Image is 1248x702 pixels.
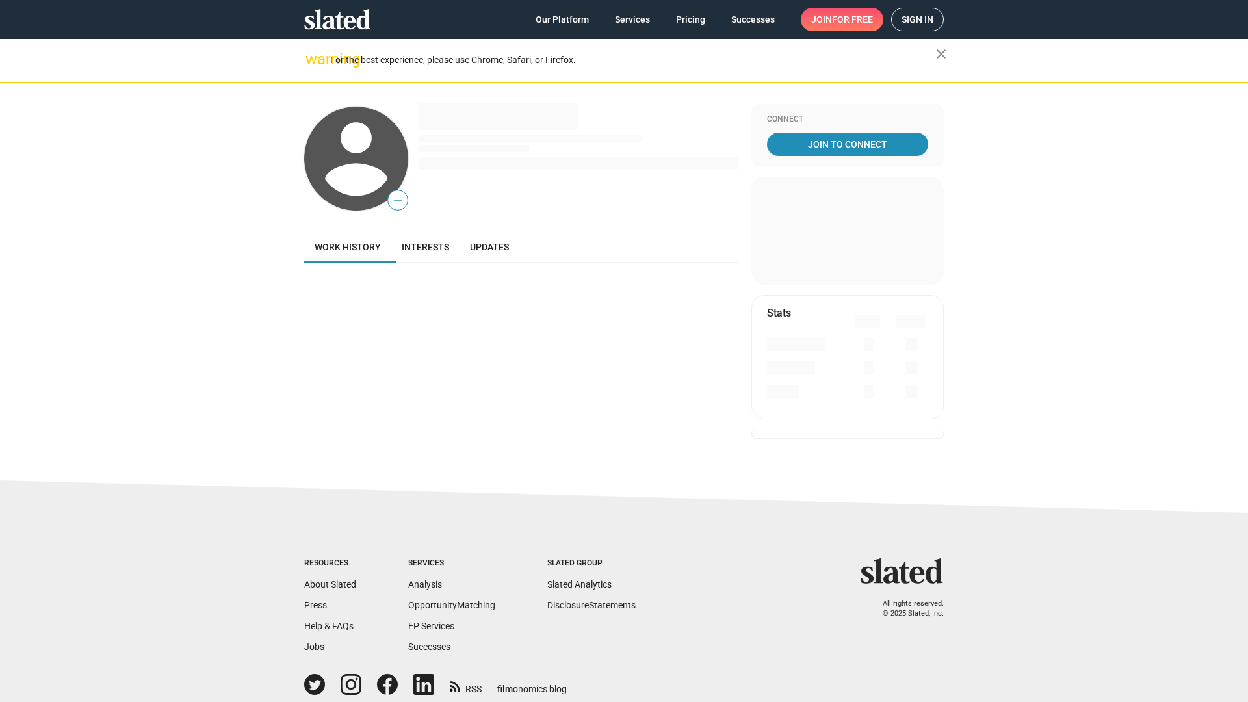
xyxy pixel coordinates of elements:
a: Analysis [408,579,442,590]
a: OpportunityMatching [408,600,495,610]
a: Help & FAQs [304,621,354,631]
a: Jobs [304,642,324,652]
span: — [388,192,408,209]
a: Updates [460,231,519,263]
a: Successes [408,642,450,652]
a: Pricing [666,8,716,31]
a: DisclosureStatements [547,600,636,610]
a: Joinfor free [801,8,883,31]
span: Successes [731,8,775,31]
a: RSS [450,675,482,695]
span: Sign in [902,8,933,31]
span: Updates [470,242,509,252]
a: Work history [304,231,391,263]
a: Slated Analytics [547,579,612,590]
span: Our Platform [536,8,589,31]
mat-card-title: Stats [767,306,791,320]
a: About Slated [304,579,356,590]
span: Interests [402,242,449,252]
mat-icon: close [933,46,949,62]
a: EP Services [408,621,454,631]
a: Press [304,600,327,610]
a: Sign in [891,8,944,31]
div: For the best experience, please use Chrome, Safari, or Firefox. [330,51,936,69]
mat-icon: warning [305,51,321,67]
span: Services [615,8,650,31]
span: film [497,684,513,694]
div: Slated Group [547,558,636,569]
a: filmonomics blog [497,673,567,695]
a: Successes [721,8,785,31]
div: Connect [767,114,928,125]
div: Resources [304,558,356,569]
div: Services [408,558,495,569]
a: Join To Connect [767,133,928,156]
span: Join [811,8,873,31]
a: Our Platform [525,8,599,31]
a: Services [604,8,660,31]
a: Interests [391,231,460,263]
span: for free [832,8,873,31]
span: Join To Connect [770,133,926,156]
span: Work history [315,242,381,252]
p: All rights reserved. © 2025 Slated, Inc. [869,599,944,618]
span: Pricing [676,8,705,31]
